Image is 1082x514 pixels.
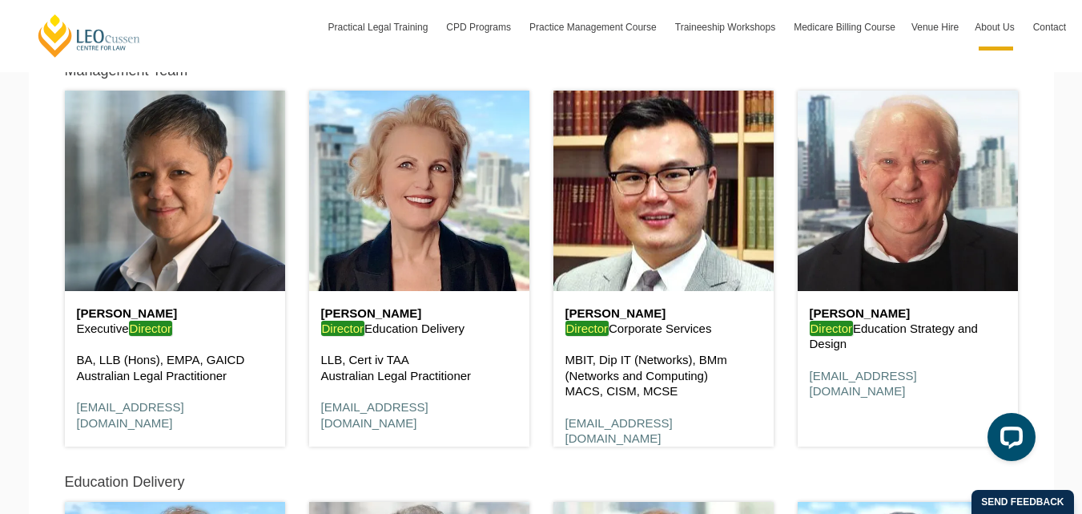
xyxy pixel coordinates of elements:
em: Director [565,321,609,336]
p: Executive [77,321,273,337]
a: Traineeship Workshops [667,4,786,51]
a: Medicare Billing Course [786,4,903,51]
h6: [PERSON_NAME] [810,307,1006,321]
a: CPD Programs [438,4,521,51]
a: [EMAIL_ADDRESS][DOMAIN_NAME] [810,369,917,399]
a: Practical Legal Training [320,4,439,51]
em: Director [321,321,365,336]
a: Practice Management Course [521,4,667,51]
a: [EMAIL_ADDRESS][DOMAIN_NAME] [565,416,673,446]
a: [EMAIL_ADDRESS][DOMAIN_NAME] [321,400,428,430]
a: About Us [967,4,1024,51]
p: MBIT, Dip IT (Networks), BMm (Networks and Computing) MACS, CISM, MCSE [565,352,762,399]
p: LLB, Cert iv TAA Australian Legal Practitioner [321,352,517,383]
a: [EMAIL_ADDRESS][DOMAIN_NAME] [77,400,184,430]
h6: [PERSON_NAME] [77,307,273,321]
p: BA, LLB (Hons), EMPA, GAICD Australian Legal Practitioner [77,352,273,383]
iframe: LiveChat chat widget [975,407,1042,474]
a: Venue Hire [903,4,967,51]
p: Corporate Services [565,321,762,337]
h5: Education Delivery [65,475,185,491]
a: Contact [1025,4,1074,51]
h6: [PERSON_NAME] [565,307,762,321]
em: Director [810,321,854,336]
em: Director [129,321,173,336]
h6: [PERSON_NAME] [321,307,517,321]
p: Education Delivery [321,321,517,337]
a: [PERSON_NAME] Centre for Law [36,13,143,59]
p: Education Strategy and Design [810,321,1006,352]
